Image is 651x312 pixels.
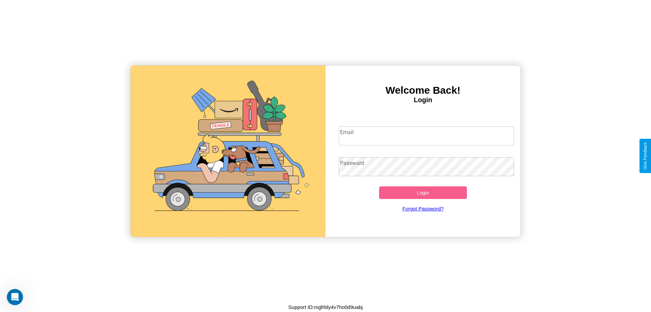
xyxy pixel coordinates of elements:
h4: Login [325,96,520,104]
a: Forgot Password? [335,199,511,218]
img: gif [131,66,325,237]
p: Support ID: mgfrbly4v7ho0d9uabj [288,302,362,312]
button: Login [379,186,467,199]
h3: Welcome Back! [325,85,520,96]
div: Give Feedback [643,142,648,170]
iframe: Intercom live chat [7,289,23,305]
